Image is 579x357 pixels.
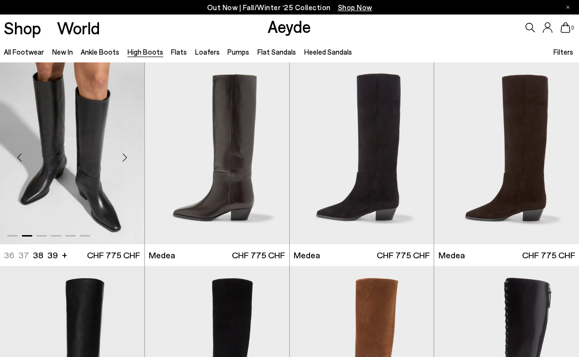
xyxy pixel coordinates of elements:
[127,47,163,56] a: High Boots
[195,47,220,56] a: Loafers
[304,47,352,56] a: Heeled Sandals
[522,249,575,261] span: CHF 775 CHF
[207,1,372,14] p: Out Now | Fall/Winter ‘25 Collection
[145,244,289,266] a: Medea CHF 775 CHF
[4,19,41,36] a: Shop
[4,47,44,56] a: All Footwear
[47,249,58,261] li: 39
[290,62,434,244] img: Medea Suede Knee-High Boots
[570,25,575,30] span: 0
[227,47,249,56] a: Pumps
[434,244,579,266] a: Medea CHF 775 CHF
[561,22,570,33] a: 0
[5,143,34,172] div: Previous slide
[81,47,119,56] a: Ankle Boots
[290,244,434,266] a: Medea CHF 775 CHF
[145,62,289,244] img: Medea Knee-High Boots
[52,47,73,56] a: New In
[87,249,140,261] span: CHF 775 CHF
[438,249,465,261] span: Medea
[62,248,67,261] li: +
[338,3,372,12] span: Navigate to /collections/new-in
[4,249,56,261] ul: variant
[377,249,430,261] span: CHF 775 CHF
[294,249,320,261] span: Medea
[434,62,579,244] img: Medea Suede Knee-High Boots
[149,249,175,261] span: Medea
[553,47,573,56] span: Filters
[257,47,296,56] a: Flat Sandals
[171,47,187,56] a: Flats
[33,249,43,261] li: 38
[268,16,311,36] a: Aeyde
[57,19,100,36] a: World
[111,143,140,172] div: Next slide
[232,249,285,261] span: CHF 775 CHF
